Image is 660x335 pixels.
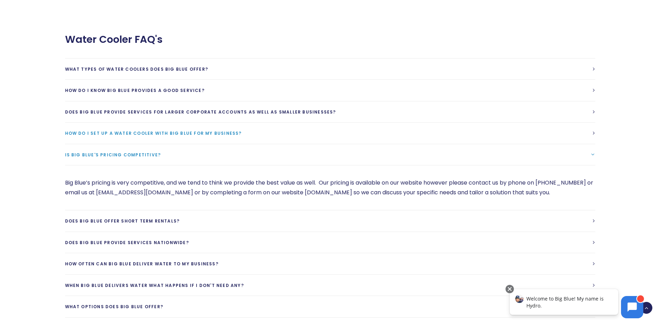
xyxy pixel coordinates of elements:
[65,210,595,232] a: Does Big Blue offer short term rentals?
[65,282,244,288] span: When Big Blue delivers water what happens if I don't need any?
[65,123,595,144] a: How do I set up a water cooler with Big Blue for my business?
[65,178,595,197] p: Big Blue’s pricing is very competitive, and we tend to think we provide the best value as well. O...
[65,304,164,310] span: What options does Big Blue Offer?
[65,152,161,158] span: Is Big Blue's Pricing competitive?
[65,87,205,93] span: How do I know Big Blue provides a good service?
[65,33,162,46] span: Water Cooler FAQ's
[65,109,336,115] span: Does Big Blue provide services for larger corporate accounts as well as smaller businesses?
[65,80,595,101] a: How do I know Big Blue provides a good service?
[65,144,595,165] a: Is Big Blue's Pricing competitive?
[65,232,595,253] a: Does Big Blue provide services Nationwide?
[65,101,595,123] a: Does Big Blue provide services for larger corporate accounts as well as smaller businesses?
[65,253,595,274] a: How often can Big Blue deliver water to my business?
[65,218,180,224] span: Does Big Blue offer short term rentals?
[65,240,189,246] span: Does Big Blue provide services Nationwide?
[65,66,208,72] span: What types of water coolers does Big Blue offer?
[65,261,218,267] span: How often can Big Blue deliver water to my business?
[65,59,595,80] a: What types of water coolers does Big Blue offer?
[65,275,595,296] a: When Big Blue delivers water what happens if I don't need any?
[502,283,650,325] iframe: Chatbot
[65,296,595,317] a: What options does Big Blue Offer?
[65,130,242,136] span: How do I set up a water cooler with Big Blue for my business?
